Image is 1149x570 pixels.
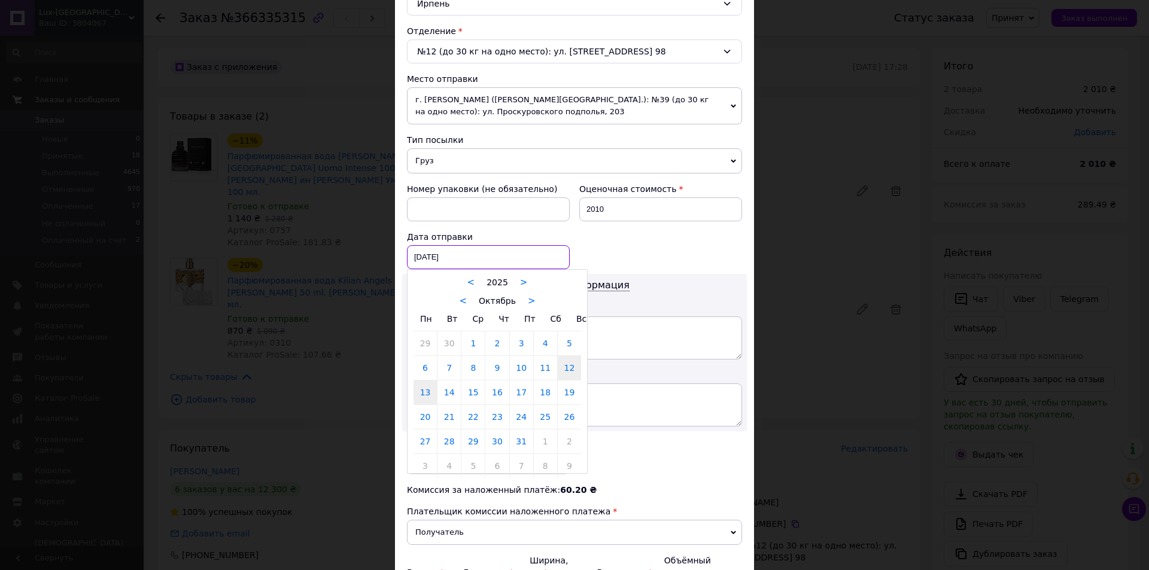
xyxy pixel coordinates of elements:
[528,295,536,306] a: >
[414,331,437,355] a: 29
[510,331,533,355] a: 3
[414,454,437,478] a: 3
[510,405,533,429] a: 24
[437,380,461,404] a: 14
[461,429,485,453] a: 29
[487,278,508,287] span: 2025
[510,454,533,478] a: 7
[534,380,557,404] a: 18
[510,380,533,404] a: 17
[414,429,437,453] a: 27
[485,454,509,478] a: 6
[472,314,484,324] span: Ср
[534,429,557,453] a: 1
[558,429,581,453] a: 2
[447,314,458,324] span: Вт
[479,296,516,306] span: Октябрь
[534,356,557,380] a: 11
[461,380,485,404] a: 15
[461,356,485,380] a: 8
[534,454,557,478] a: 8
[576,314,586,324] span: Вс
[420,314,432,324] span: Пн
[558,405,581,429] a: 26
[414,356,437,380] a: 6
[460,295,467,306] a: <
[524,314,536,324] span: Пт
[551,314,561,324] span: Сб
[461,331,485,355] a: 1
[485,356,509,380] a: 9
[498,314,509,324] span: Чт
[558,331,581,355] a: 5
[414,380,437,404] a: 13
[437,405,461,429] a: 21
[437,429,461,453] a: 28
[437,331,461,355] a: 30
[558,380,581,404] a: 19
[461,454,485,478] a: 5
[414,405,437,429] a: 20
[534,331,557,355] a: 4
[407,520,742,545] span: Получатель
[520,277,528,288] a: >
[558,356,581,380] a: 12
[510,356,533,380] a: 10
[437,454,461,478] a: 4
[437,356,461,380] a: 7
[485,331,509,355] a: 2
[558,454,581,478] a: 9
[510,429,533,453] a: 31
[461,405,485,429] a: 22
[485,380,509,404] a: 16
[485,429,509,453] a: 30
[485,405,509,429] a: 23
[467,277,475,288] a: <
[534,405,557,429] a: 25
